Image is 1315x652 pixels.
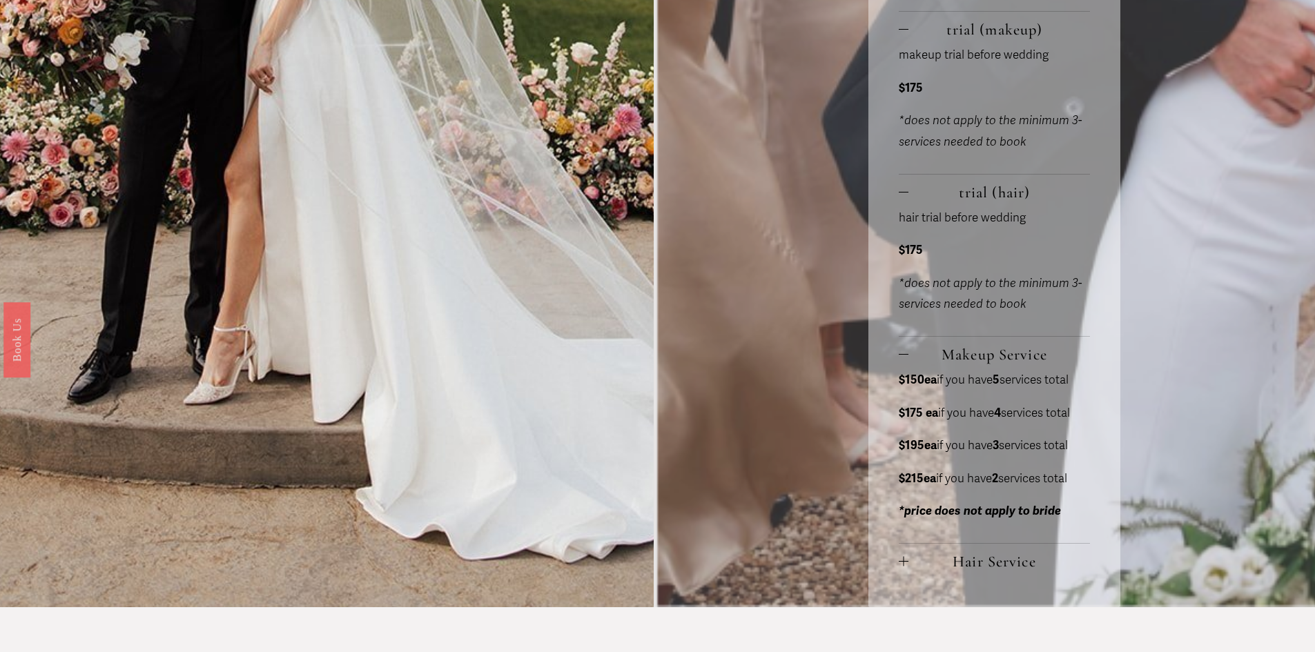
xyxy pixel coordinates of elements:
[899,373,937,387] strong: $150ea
[908,183,1090,201] span: trial (hair)
[899,175,1090,208] button: trial (hair)
[899,45,1090,173] div: trial (makeup)
[899,438,937,453] strong: $195ea
[899,208,1090,336] div: trial (hair)
[899,435,1090,457] p: if you have services total
[899,45,1090,66] p: makeup trial before wedding
[899,471,936,486] strong: $215ea
[899,403,1090,424] p: if you have services total
[993,438,999,453] strong: 3
[908,20,1090,39] span: trial (makeup)
[899,504,1061,518] em: *price does not apply to bride
[899,243,923,257] strong: $175
[908,552,1090,571] span: Hair Service
[993,373,1000,387] strong: 5
[899,12,1090,45] button: trial (makeup)
[899,276,1082,312] em: *does not apply to the minimum 3-services needed to book
[908,345,1090,364] span: Makeup Service
[899,468,1090,490] p: if you have services total
[899,337,1090,370] button: Makeup Service
[899,370,1090,543] div: Makeup Service
[899,544,1090,577] button: Hair Service
[899,208,1090,229] p: hair trial before wedding
[992,471,998,486] strong: 2
[899,113,1082,149] em: *does not apply to the minimum 3-services needed to book
[899,81,923,95] strong: $175
[899,406,938,420] strong: $175 ea
[994,406,1001,420] strong: 4
[899,370,1090,391] p: if you have services total
[3,302,30,377] a: Book Us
